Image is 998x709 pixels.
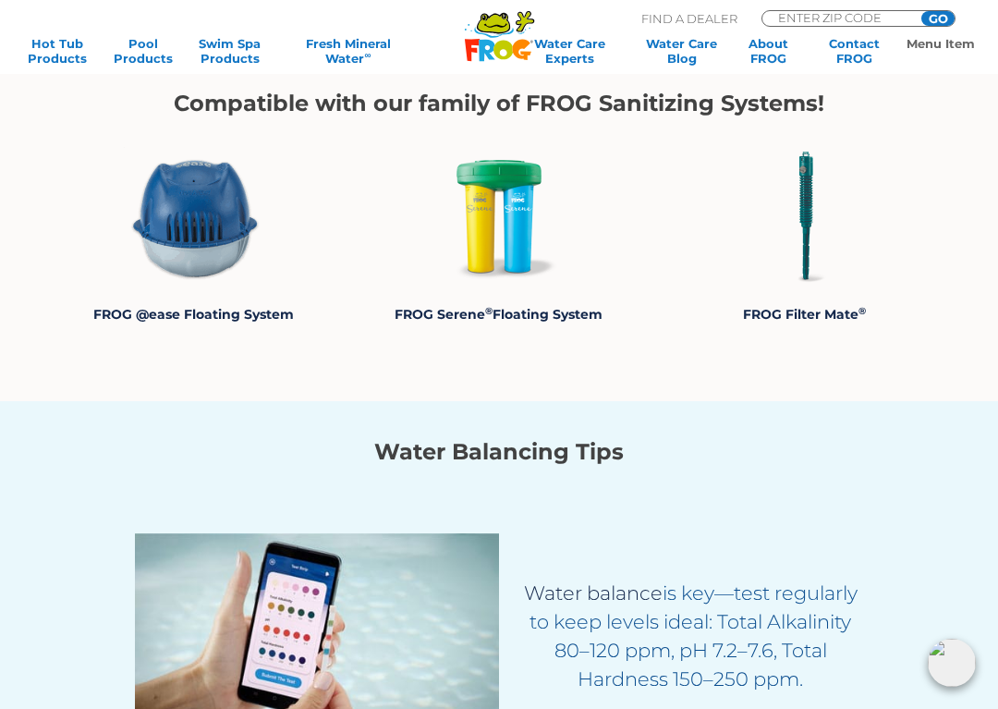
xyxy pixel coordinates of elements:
[430,147,568,286] img: FROG Serene Floating System
[79,91,919,116] h2: Compatible with our family of FROG Sanitizing Systems!
[18,36,95,66] a: Hot TubProducts
[730,36,807,66] a: AboutFROG
[776,11,901,24] input: Zip Code Form
[191,36,268,66] a: Swim SpaProducts
[506,36,633,66] a: Water CareExperts
[485,305,493,317] sup: ®
[743,306,866,323] a: FROG Filter Mate®
[921,11,955,26] input: GO
[858,305,866,317] sup: ®
[743,306,866,323] strong: FROG Filter Mate
[124,147,262,286] img: atease-floating-system
[816,36,893,66] a: ContactFROG
[517,579,863,693] p: is key—test regularly to keep levels ideal: Total Alkalinity 80–120 ppm, pH 7.2–7.6, Total Hardne...
[928,639,976,687] img: openIcon
[643,36,720,66] a: Water CareBlog
[395,306,602,323] strong: FROG Serene Floating System
[395,306,602,323] a: FROG Serene®Floating System
[93,306,294,323] a: FROG @ease Floating System
[736,147,874,286] img: hot-tub-product-filter-frog
[105,36,182,66] a: PoolProducts
[903,36,980,51] a: Menu Item
[641,10,737,27] p: Find A Dealer
[524,581,663,605] a: Water balance
[278,36,419,66] a: Fresh MineralWater∞
[364,50,371,60] sup: ∞
[65,439,933,465] h2: Water Balancing Tips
